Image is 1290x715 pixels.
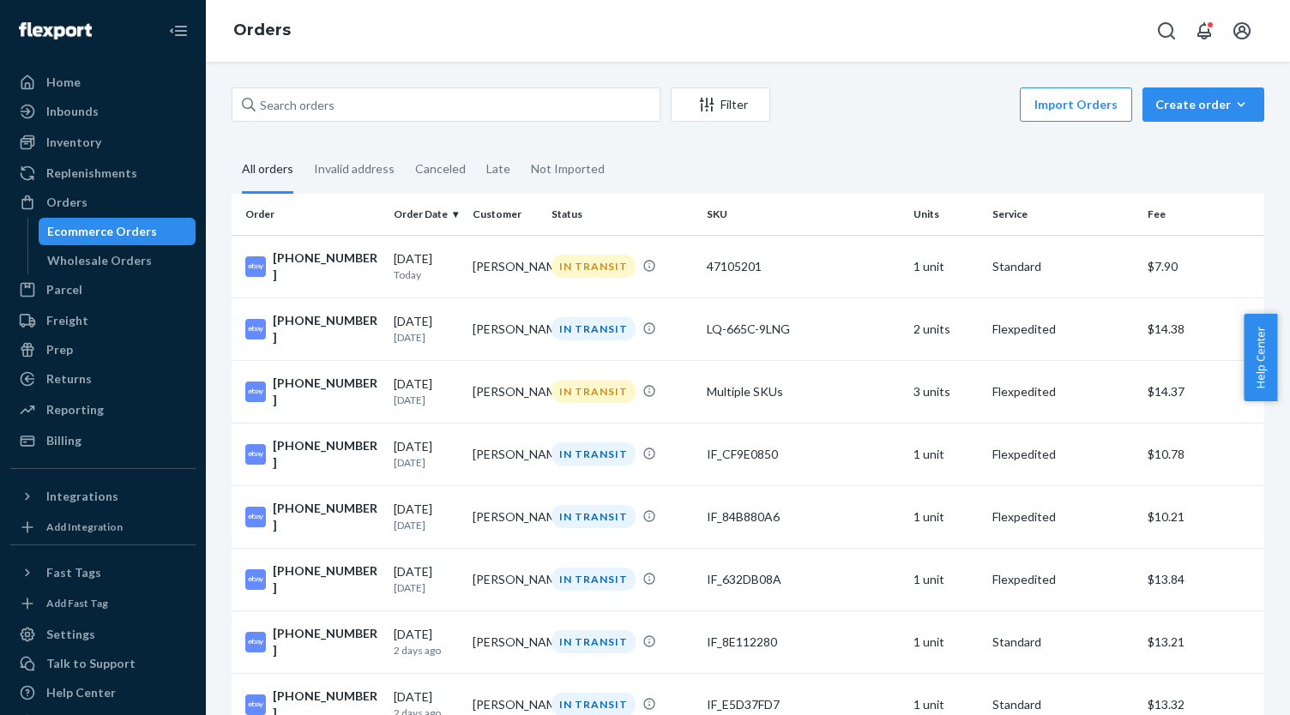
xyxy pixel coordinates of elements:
[671,87,770,122] button: Filter
[907,485,986,548] td: 1 unit
[46,74,81,91] div: Home
[245,500,380,534] div: [PHONE_NUMBER]
[232,194,387,235] th: Order
[1020,87,1132,122] button: Import Orders
[10,621,196,648] a: Settings
[907,610,986,673] td: 1 unit
[394,376,459,407] div: [DATE]
[233,21,291,39] a: Orders
[46,488,118,505] div: Integrations
[707,321,900,338] div: LQ-665C-9LNG
[394,438,459,470] div: [DATE]
[245,249,380,284] div: [PHONE_NUMBER]
[387,194,466,235] th: Order Date
[1141,423,1264,485] td: $10.78
[707,508,900,526] div: IF_84B880A6
[245,375,380,409] div: [PHONE_NUMBER]
[46,655,136,672] div: Talk to Support
[245,437,380,472] div: [PHONE_NUMBER]
[394,518,459,532] p: [DATE]
[394,250,459,282] div: [DATE]
[394,626,459,658] div: [DATE]
[46,341,73,358] div: Prep
[1141,360,1264,423] td: $14.37
[46,103,99,120] div: Inbounds
[907,548,986,610] td: 1 unit
[466,297,545,360] td: [PERSON_NAME]
[10,593,196,614] a: Add Fast Tag
[466,548,545,610] td: [PERSON_NAME]
[1141,485,1264,548] td: $10.21
[10,69,196,96] a: Home
[10,427,196,454] a: Billing
[907,235,986,297] td: 1 unit
[10,650,196,677] a: Talk to Support
[46,312,88,329] div: Freight
[46,684,116,701] div: Help Center
[10,307,196,334] a: Freight
[907,194,986,235] th: Units
[415,147,466,191] div: Canceled
[1141,548,1264,610] td: $13.84
[394,501,459,532] div: [DATE]
[1142,87,1264,122] button: Create order
[314,147,395,191] div: Invalid address
[245,625,380,659] div: [PHONE_NUMBER]
[394,643,459,658] p: 2 days ago
[394,330,459,345] p: [DATE]
[992,258,1134,275] p: Standard
[46,134,101,151] div: Inventory
[552,317,636,340] div: IN TRANSIT
[707,571,900,588] div: IF_632DB08A
[47,223,157,240] div: Ecommerce Orders
[10,336,196,364] a: Prep
[46,626,95,643] div: Settings
[10,159,196,187] a: Replenishments
[10,559,196,586] button: Fast Tags
[700,360,907,423] td: Multiple SKUs
[992,446,1134,463] p: Flexpedited
[986,194,1141,235] th: Service
[1155,96,1251,113] div: Create order
[907,423,986,485] td: 1 unit
[1141,194,1264,235] th: Fee
[992,321,1134,338] p: Flexpedited
[707,258,900,275] div: 47105201
[220,6,304,56] ol: breadcrumbs
[19,22,92,39] img: Flexport logo
[545,194,700,235] th: Status
[10,129,196,156] a: Inventory
[992,696,1134,713] p: Standard
[39,218,196,245] a: Ecommerce Orders
[242,147,293,194] div: All orders
[46,520,123,534] div: Add Integration
[552,505,636,528] div: IN TRANSIT
[1187,14,1221,48] button: Open notifications
[394,563,459,595] div: [DATE]
[10,365,196,393] a: Returns
[672,96,769,113] div: Filter
[39,247,196,274] a: Wholesale Orders
[1149,14,1184,48] button: Open Search Box
[466,360,545,423] td: [PERSON_NAME]
[46,432,81,449] div: Billing
[10,483,196,510] button: Integrations
[466,423,545,485] td: [PERSON_NAME]
[1141,610,1264,673] td: $13.21
[46,401,104,418] div: Reporting
[10,679,196,706] a: Help Center
[394,580,459,595] p: [DATE]
[707,696,900,713] div: IF_E5D37FD7
[466,235,545,297] td: [PERSON_NAME]
[245,312,380,346] div: [PHONE_NUMBER]
[161,14,196,48] button: Close Navigation
[1244,314,1277,401] span: Help Center
[10,396,196,424] a: Reporting
[907,297,986,360] td: 2 units
[466,610,545,673] td: [PERSON_NAME]
[245,562,380,597] div: [PHONE_NUMBER]
[907,360,986,423] td: 3 units
[46,596,108,610] div: Add Fast Tag
[46,281,82,298] div: Parcel
[1225,14,1259,48] button: Open account menu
